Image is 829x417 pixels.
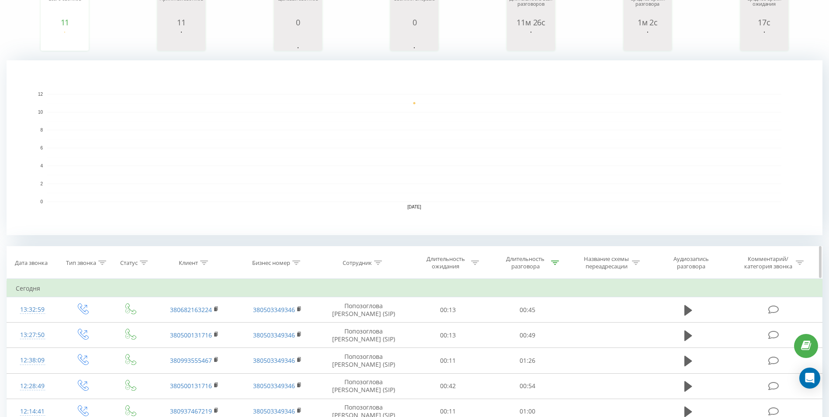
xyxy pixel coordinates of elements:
[170,356,212,365] a: 380993555467
[170,331,212,339] a: 380500131716
[253,306,295,314] a: 380503349346
[742,18,786,27] div: 17с
[179,259,198,267] div: Клиент
[742,255,794,270] div: Комментарий/категория звонка
[160,18,203,27] div: 11
[408,373,488,399] td: 00:42
[319,323,408,348] td: Попозоглова [PERSON_NAME] (SIP)
[16,301,49,318] div: 13:32:59
[319,373,408,399] td: Попозоглова [PERSON_NAME] (SIP)
[120,259,138,267] div: Статус
[319,297,408,323] td: Попозоглова [PERSON_NAME] (SIP)
[488,348,567,373] td: 01:26
[16,378,49,395] div: 12:28:49
[170,382,212,390] a: 380500131716
[392,18,436,27] div: 0
[408,348,488,373] td: 00:11
[40,181,43,186] text: 2
[626,18,669,27] div: 1м 2с
[7,60,822,235] svg: A chart.
[7,280,822,297] td: Сегодня
[509,18,553,27] div: 11м 26с
[509,27,553,53] svg: A chart.
[799,368,820,389] div: Open Intercom Messenger
[276,27,320,53] svg: A chart.
[253,356,295,365] a: 380503349346
[40,163,43,168] text: 4
[626,27,669,53] svg: A chart.
[422,255,469,270] div: Длительность ожидания
[392,27,436,53] svg: A chart.
[15,259,48,267] div: Дата звонка
[253,407,295,415] a: 380503349346
[583,255,630,270] div: Название схемы переадресации
[170,306,212,314] a: 380682163224
[16,352,49,369] div: 12:38:09
[38,110,43,115] text: 10
[40,128,43,132] text: 8
[252,259,290,267] div: Бизнес номер
[253,331,295,339] a: 380503349346
[43,27,87,53] svg: A chart.
[408,323,488,348] td: 00:13
[16,327,49,344] div: 13:27:50
[502,255,549,270] div: Длительность разговора
[253,382,295,390] a: 380503349346
[343,259,372,267] div: Сотрудник
[488,297,567,323] td: 00:45
[408,297,488,323] td: 00:13
[319,348,408,373] td: Попозоглова [PERSON_NAME] (SIP)
[38,92,43,97] text: 12
[742,27,786,53] svg: A chart.
[40,146,43,150] text: 6
[43,18,87,27] div: 11
[663,255,720,270] div: Аудиозапись разговора
[170,407,212,415] a: 380937467219
[488,323,567,348] td: 00:49
[488,373,567,399] td: 00:54
[160,27,203,53] svg: A chart.
[276,18,320,27] div: 0
[40,199,43,204] text: 0
[66,259,96,267] div: Тип звонка
[407,205,421,209] text: [DATE]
